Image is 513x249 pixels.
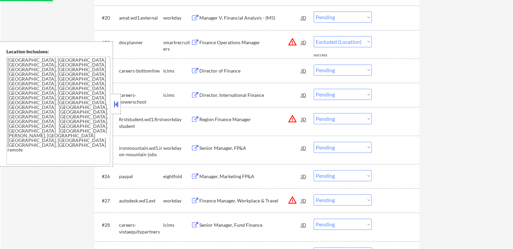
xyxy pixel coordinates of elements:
div: JD [301,89,307,101]
div: smartrecruiters [163,39,191,52]
div: eightfold [163,173,191,180]
div: #28 [102,222,114,228]
div: amat.wd1.external [119,15,163,21]
button: warning_amber [288,195,297,205]
button: warning_amber [288,114,297,123]
div: #20 [102,15,114,21]
div: JD [301,142,307,154]
button: warning_amber [288,37,297,47]
div: ironmountain.wd5.iron-mountain-jobs [119,145,163,158]
div: careers-powerschool [119,92,163,105]
div: docplanner [119,39,163,46]
div: autodesk.wd1.ext [119,197,163,204]
div: JD [301,113,307,125]
div: icims [163,222,191,228]
div: JD [301,64,307,77]
div: success [314,52,341,58]
div: JD [301,219,307,231]
div: Manager V, Financial Analysis - (M5) [199,15,301,21]
div: workday [163,197,191,204]
div: Director of Finance [199,67,301,74]
div: firststudent.wd1.firststudent [119,116,163,129]
div: paypal [119,173,163,180]
div: JD [301,11,307,24]
div: #21 [102,39,114,46]
div: #26 [102,173,114,180]
div: workday [163,15,191,21]
div: Senior Manager, Fund Finance [199,222,301,228]
div: Senior Manager, FP&A [199,145,301,151]
div: careers-bottomline [119,67,163,74]
div: Region Finance Manager [199,116,301,123]
div: Location Inclusions: [6,48,110,55]
div: icims [163,92,191,99]
div: workday [163,116,191,123]
div: workday [163,145,191,151]
div: JD [301,170,307,182]
div: JD [301,36,307,48]
div: Manager, Marketing FP&A [199,173,301,180]
div: Director, International Finance [199,92,301,99]
div: JD [301,194,307,206]
div: Finance Operations Manager [199,39,301,46]
div: icims [163,67,191,74]
div: #27 [102,197,114,204]
div: Finance Manager, Workplace & Travel [199,197,301,204]
div: careers-vistaequitypartners [119,222,163,235]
